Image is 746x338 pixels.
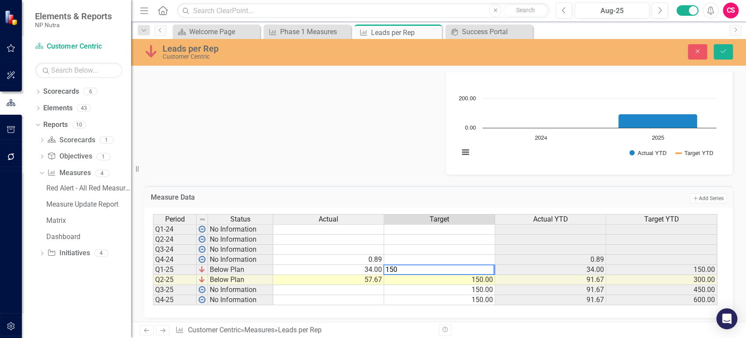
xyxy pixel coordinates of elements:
[77,105,91,112] div: 43
[465,125,476,131] text: 0.00
[208,275,273,285] td: Below Plan
[384,295,495,305] td: 150.00
[690,194,726,203] button: Add Series
[495,275,606,285] td: 91.67
[208,245,273,255] td: No Information
[503,4,547,17] button: Search
[47,248,90,258] a: Initiatives
[46,184,131,192] div: Red Alert - All Red Measures
[208,265,273,275] td: Below Plan
[189,26,258,37] div: Welcome Page
[273,275,384,285] td: 57.67
[578,6,646,16] div: Aug-25
[652,135,664,141] text: 2025
[198,256,205,263] img: wPkqUstsMhMTgAAAABJRU5ErkJggg==
[153,285,197,295] td: Q3-25
[230,215,250,223] span: Status
[266,26,349,37] a: Phase 1 Measures
[606,275,717,285] td: 300.00
[44,230,131,244] a: Dashboard
[723,3,739,18] button: CS
[47,135,95,145] a: Scorecards
[273,265,384,275] td: 34.00
[208,235,273,245] td: No Information
[153,295,197,305] td: Q4-25
[177,3,549,18] input: Search ClearPoint...
[175,325,432,335] div: » »
[644,215,679,223] span: Target YTD
[384,285,495,295] td: 150.00
[495,285,606,295] td: 91.67
[208,285,273,295] td: No Information
[199,216,206,223] img: 8DAGhfEEPCf229AAAAAElFTkSuQmCC
[43,120,68,130] a: Reports
[495,295,606,305] td: 91.67
[35,11,112,21] span: Elements & Reports
[198,236,205,243] img: wPkqUstsMhMTgAAAABJRU5ErkJggg==
[44,214,131,228] a: Matrix
[43,87,79,97] a: Scorecards
[35,42,122,52] a: Customer Centric
[153,275,197,285] td: Q2-25
[208,224,273,235] td: No Information
[153,265,197,275] td: Q1-25
[151,194,464,201] h3: Measure Data
[175,26,258,37] a: Welcome Page
[448,26,531,37] a: Success Portal
[47,151,92,162] a: Objectives
[95,169,109,177] div: 4
[44,181,131,195] a: Red Alert - All Red Measures
[153,245,197,255] td: Q3-24
[94,250,108,257] div: 4
[462,26,531,37] div: Success Portal
[459,146,472,158] button: View chart menu, Chart
[35,21,112,28] small: NP Nutra
[533,215,568,223] span: Actual YTD
[278,326,322,334] div: Leads per Rep
[495,265,606,275] td: 34.00
[208,295,273,305] td: No Information
[46,217,131,225] div: Matrix
[153,235,197,245] td: Q2-24
[97,153,111,160] div: 1
[244,326,274,334] a: Measures
[629,150,666,156] button: Show Actual YTD
[163,44,472,53] div: Leads per Rep
[319,215,338,223] span: Actual
[606,295,717,305] td: 600.00
[430,215,449,223] span: Target
[280,26,349,37] div: Phase 1 Measures
[455,35,721,166] svg: Interactive chart
[188,326,241,334] a: Customer Centric
[459,96,476,102] text: 200.00
[495,255,606,265] td: 0.89
[153,255,197,265] td: Q4-24
[72,121,86,128] div: 10
[4,10,20,25] img: ClearPoint Strategy
[198,266,205,273] img: KIVvID6XQLnem7Jwd5RGsJlsyZvnEO8ojW1w+8UqMjn4yonOQRrQskXCXGmASKTRYCiTqJOcojskkyr07L4Z+PfWUOM8Y5yiO...
[676,150,712,156] button: Show Target YTD
[44,197,131,211] a: Measure Update Report
[46,233,131,241] div: Dashboard
[43,103,73,113] a: Elements
[618,114,697,128] path: 2025, 91.67. Actual YTD.
[165,215,185,223] span: Period
[198,276,205,283] img: KIVvID6XQLnem7Jwd5RGsJlsyZvnEO8ojW1w+8UqMjn4yonOQRrQskXCXGmASKTRYCiTqJOcojskkyr07L4Z+PfWUOM8Y5yiO...
[47,168,90,178] a: Measures
[502,114,697,128] g: Actual YTD, series 1 of 2. Bar series with 2 bars.
[83,88,97,95] div: 6
[516,7,535,14] span: Search
[46,201,131,208] div: Measure Update Report
[35,63,122,78] input: Search Below...
[198,286,205,293] img: wPkqUstsMhMTgAAAABJRU5ErkJggg==
[198,225,205,232] img: wPkqUstsMhMTgAAAABJRU5ErkJggg==
[153,224,197,235] td: Q1-24
[455,35,724,166] div: Chart. Highcharts interactive chart.
[208,255,273,265] td: No Information
[163,53,472,60] div: Customer Centric
[198,296,205,303] img: wPkqUstsMhMTgAAAABJRU5ErkJggg==
[606,265,717,275] td: 150.00
[273,255,384,265] td: 0.89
